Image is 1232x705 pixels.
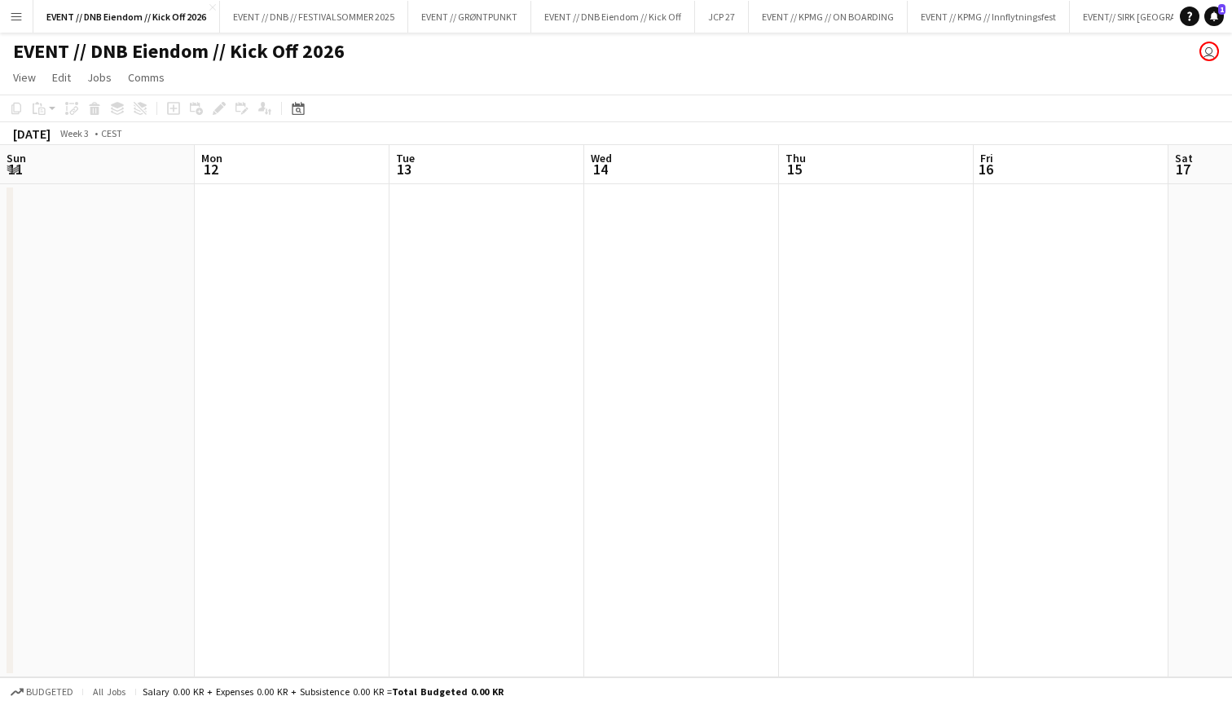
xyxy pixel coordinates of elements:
[13,126,51,142] div: [DATE]
[978,160,993,178] span: 16
[531,1,695,33] button: EVENT // DNB Eiendom // Kick Off
[46,67,77,88] a: Edit
[1199,42,1219,61] app-user-avatar: Daniel Andersen
[220,1,408,33] button: EVENT // DNB // FESTIVALSOMMER 2025
[90,685,129,698] span: All jobs
[785,151,806,165] span: Thu
[33,1,220,33] button: EVENT // DNB Eiendom // Kick Off 2026
[908,1,1070,33] button: EVENT // KPMG // Innflytningsfest
[7,67,42,88] a: View
[783,160,806,178] span: 15
[54,127,95,139] span: Week 3
[52,70,71,85] span: Edit
[13,70,36,85] span: View
[81,67,118,88] a: Jobs
[87,70,112,85] span: Jobs
[13,39,345,64] h1: EVENT // DNB Eiendom // Kick Off 2026
[4,160,26,178] span: 11
[128,70,165,85] span: Comms
[201,151,222,165] span: Mon
[749,1,908,33] button: EVENT // KPMG // ON BOARDING
[980,151,993,165] span: Fri
[7,151,26,165] span: Sun
[101,127,122,139] div: CEST
[121,67,171,88] a: Comms
[1175,151,1193,165] span: Sat
[408,1,531,33] button: EVENT // GRØNTPUNKT
[591,151,612,165] span: Wed
[1204,7,1224,26] a: 1
[199,160,222,178] span: 12
[396,151,415,165] span: Tue
[1173,160,1193,178] span: 17
[695,1,749,33] button: JCP 27
[8,683,76,701] button: Budgeted
[26,686,73,698] span: Budgeted
[1218,4,1225,15] span: 1
[392,685,504,698] span: Total Budgeted 0.00 KR
[588,160,612,178] span: 14
[143,685,504,698] div: Salary 0.00 KR + Expenses 0.00 KR + Subsistence 0.00 KR =
[394,160,415,178] span: 13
